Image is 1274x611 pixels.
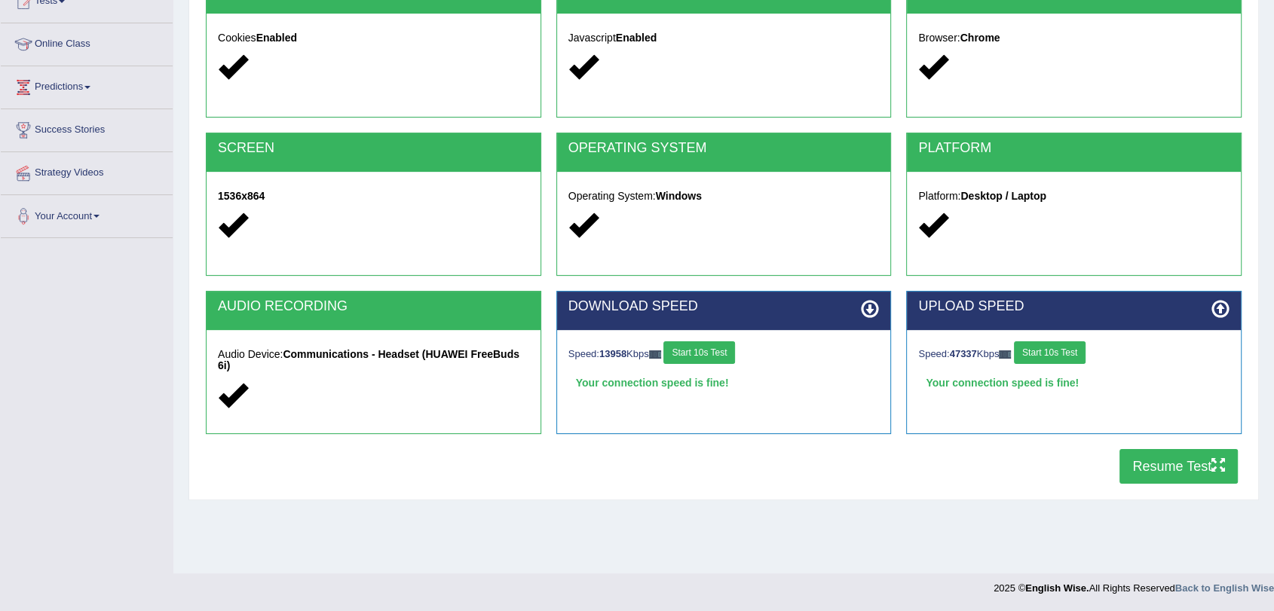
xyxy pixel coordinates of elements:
[568,191,880,202] h5: Operating System:
[960,32,1000,44] strong: Chrome
[1014,341,1086,364] button: Start 10s Test
[1119,449,1238,484] button: Resume Test
[649,350,661,359] img: ajax-loader-fb-connection.gif
[568,371,880,394] div: Your connection speed is fine!
[568,141,880,156] h2: OPERATING SYSTEM
[918,32,1230,44] h5: Browser:
[1,195,173,233] a: Your Account
[599,348,626,359] strong: 13958
[218,32,529,44] h5: Cookies
[960,190,1046,202] strong: Desktop / Laptop
[1175,582,1274,594] a: Back to English Wise
[918,341,1230,368] div: Speed: Kbps
[1,152,173,190] a: Strategy Videos
[616,32,657,44] strong: Enabled
[1,23,173,61] a: Online Class
[663,341,735,364] button: Start 10s Test
[918,299,1230,314] h2: UPLOAD SPEED
[256,32,297,44] strong: Enabled
[994,573,1274,595] div: 2025 © All Rights Reserved
[1,66,173,104] a: Predictions
[656,190,702,202] strong: Windows
[568,299,880,314] h2: DOWNLOAD SPEED
[568,341,880,368] div: Speed: Kbps
[218,299,529,314] h2: AUDIO RECORDING
[918,191,1230,202] h5: Platform:
[218,141,529,156] h2: SCREEN
[918,371,1230,394] div: Your connection speed is fine!
[218,190,265,202] strong: 1536x864
[568,32,880,44] h5: Javascript
[999,350,1011,359] img: ajax-loader-fb-connection.gif
[1,109,173,147] a: Success Stories
[218,349,529,372] h5: Audio Device:
[950,348,977,359] strong: 47337
[218,348,519,371] strong: Communications - Headset (HUAWEI FreeBuds 6i)
[1025,582,1089,594] strong: English Wise.
[918,141,1230,156] h2: PLATFORM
